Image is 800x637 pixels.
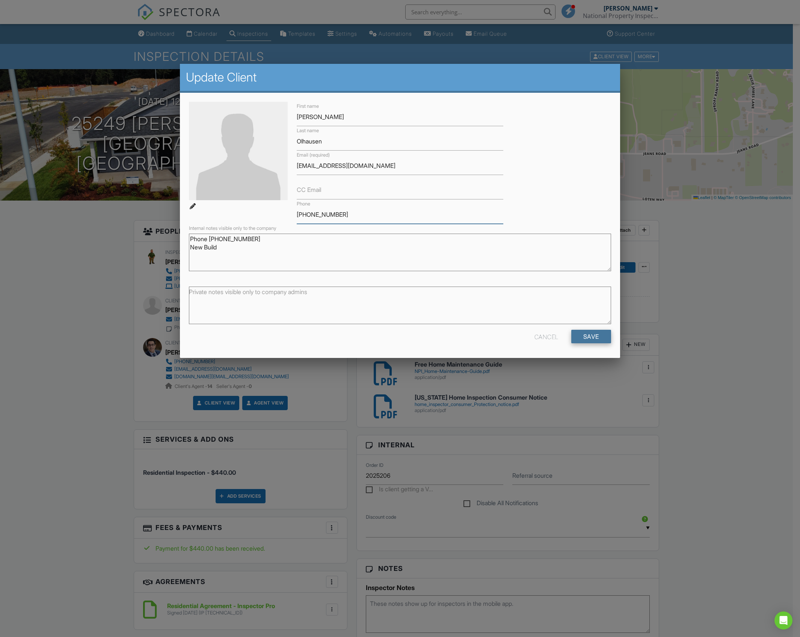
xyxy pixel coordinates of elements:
input: Save [571,330,611,343]
div: Open Intercom Messenger [774,611,792,629]
label: Email (required) [297,152,330,158]
img: default-user-f0147aede5fd5fa78ca7ade42f37bd4542148d508eef1c3d3ea960f66861d68b.jpg [189,102,288,201]
div: Cancel [534,330,558,343]
label: Private notes visible only to company admins [189,288,307,296]
label: First name [297,103,319,110]
textarea: Phone [PHONE_NUMBER] New Build [189,234,611,271]
label: CC Email [297,186,321,194]
h2: Update Client [186,70,614,85]
label: Last name [297,127,319,134]
label: Phone [297,201,310,207]
label: Internal notes visible only to the company [189,225,276,232]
